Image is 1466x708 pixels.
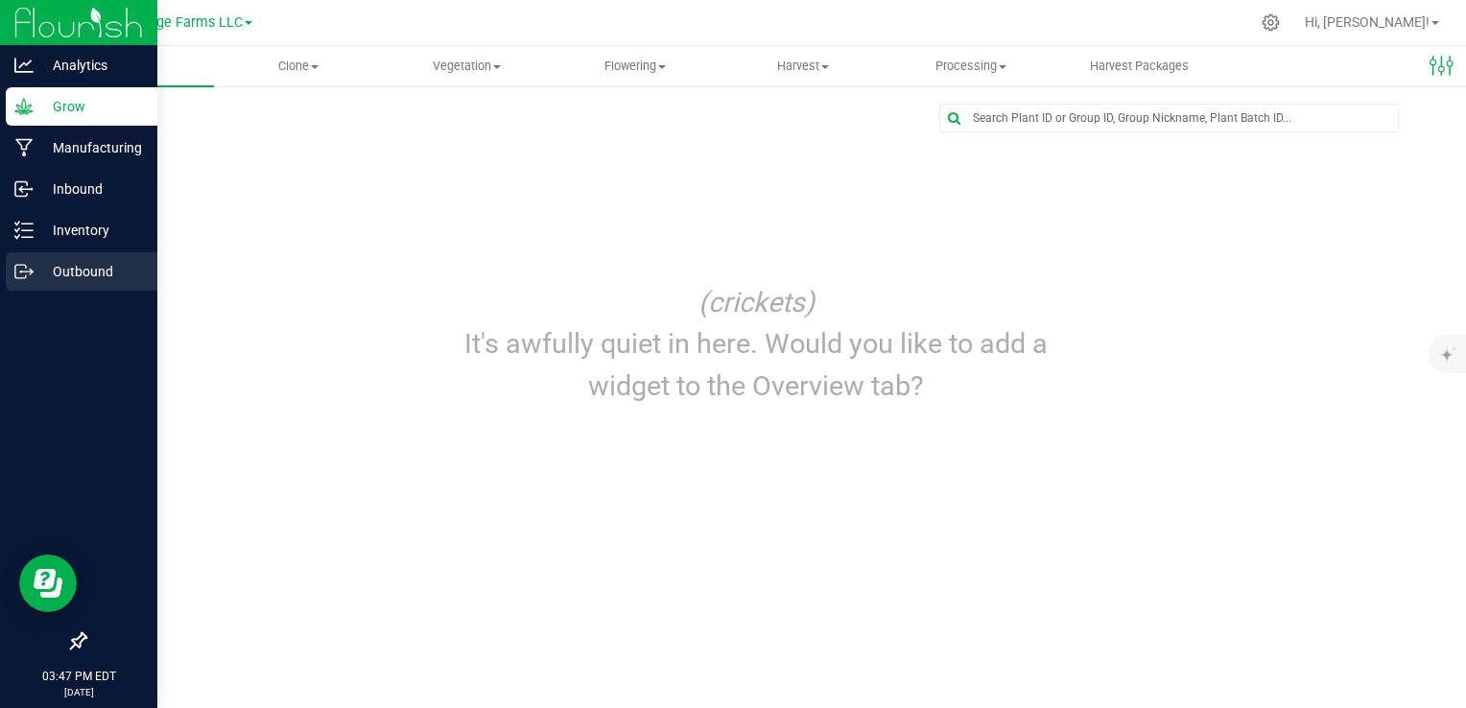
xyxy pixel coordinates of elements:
[215,58,381,75] span: Clone
[214,46,382,86] a: Clone
[383,46,551,86] a: Vegetation
[9,685,149,699] p: [DATE]
[1064,58,1215,75] span: Harvest Packages
[720,58,886,75] span: Harvest
[34,136,149,159] p: Manufacturing
[551,46,719,86] a: Flowering
[384,58,550,75] span: Vegetation
[427,323,1085,406] p: It's awfully quiet in here. Would you like to add a widget to the Overview tab?
[1305,14,1430,30] span: Hi, [PERSON_NAME]!
[14,97,34,116] inline-svg: Grow
[698,286,815,319] i: (crickets)
[14,179,34,199] inline-svg: Inbound
[940,105,1399,131] input: Search Plant ID or Group ID, Group Nickname, Plant Batch ID...
[14,56,34,75] inline-svg: Analytics
[719,46,887,86] a: Harvest
[34,219,149,242] p: Inventory
[1055,46,1223,86] a: Harvest Packages
[14,262,34,281] inline-svg: Outbound
[888,58,1054,75] span: Processing
[14,138,34,157] inline-svg: Manufacturing
[34,95,149,118] p: Grow
[887,46,1055,86] a: Processing
[34,177,149,201] p: Inbound
[19,555,77,612] iframe: Resource center
[552,58,718,75] span: Flowering
[9,668,149,685] p: 03:47 PM EDT
[1259,13,1283,32] div: Manage settings
[34,54,149,77] p: Analytics
[34,260,149,283] p: Outbound
[14,221,34,240] inline-svg: Inventory
[139,14,243,31] span: Gage Farms LLC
